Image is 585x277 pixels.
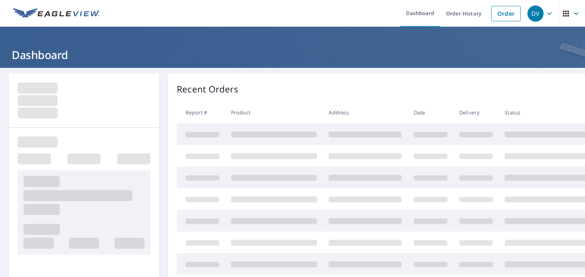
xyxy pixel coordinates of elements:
th: Delivery [453,102,499,123]
th: Date [408,102,453,123]
th: Product [225,102,323,123]
h1: Dashboard [9,47,576,62]
img: EV Logo [13,8,100,19]
th: Address [323,102,407,123]
p: Recent Orders [177,83,238,96]
a: Order [491,6,521,21]
div: DV [527,6,544,22]
th: Report # [177,102,225,123]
